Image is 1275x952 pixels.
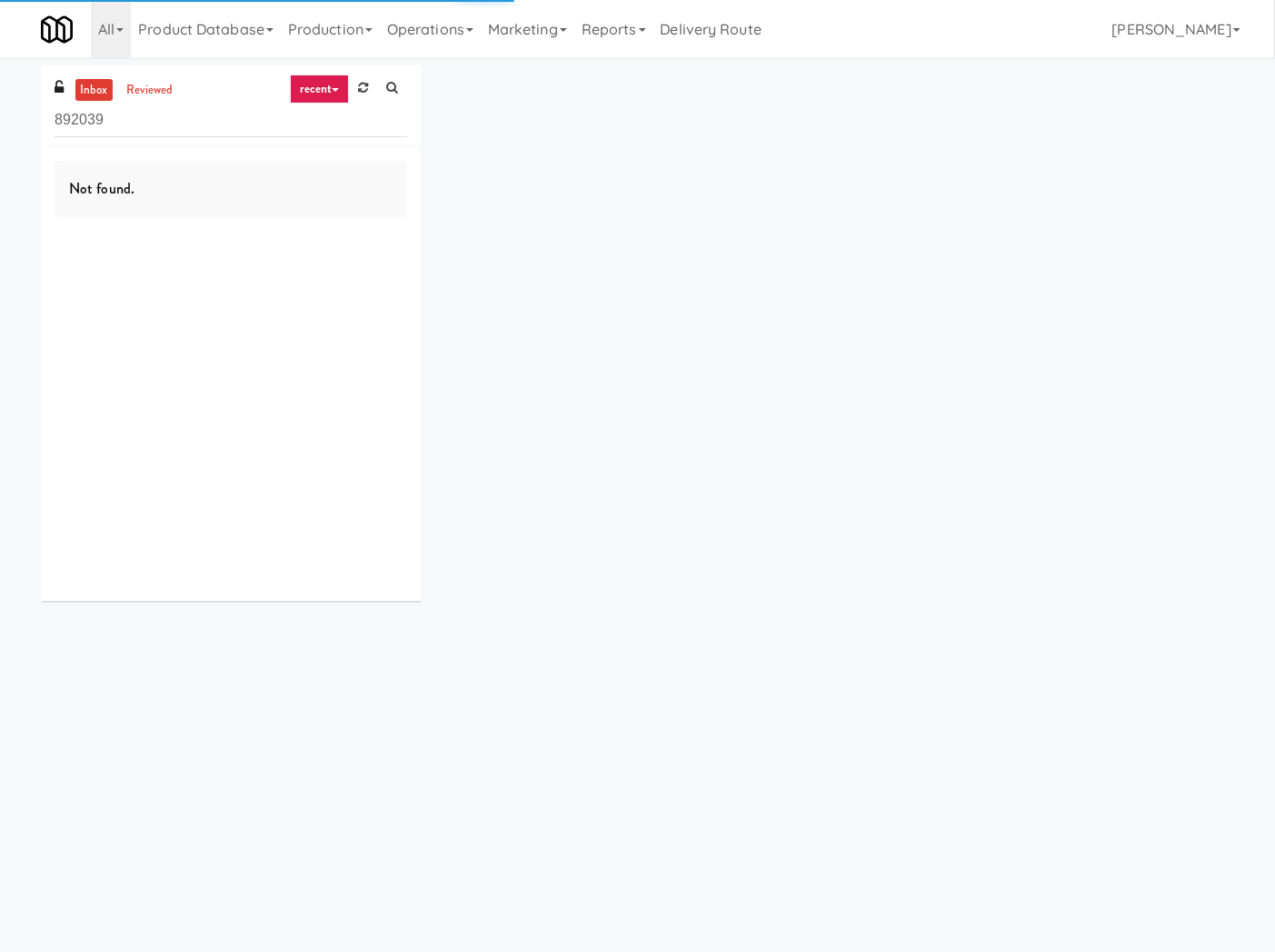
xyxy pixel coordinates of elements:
span: Not found. [69,178,134,199]
a: recent [290,74,350,104]
input: Search vision orders [55,104,407,137]
img: Micromart [41,14,73,45]
a: reviewed [122,79,178,102]
a: inbox [75,79,113,102]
